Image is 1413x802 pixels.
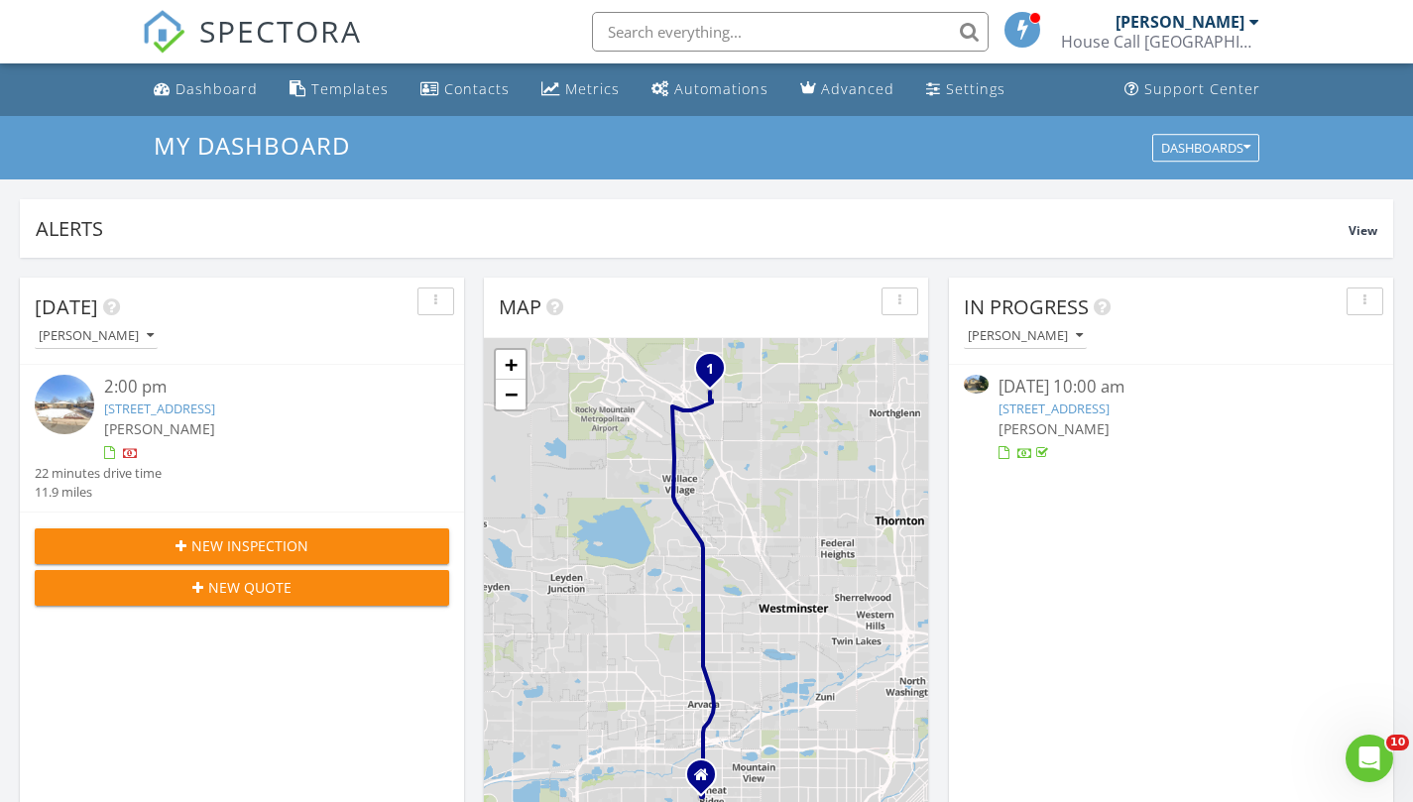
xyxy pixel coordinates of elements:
[1161,141,1250,155] div: Dashboards
[918,71,1013,108] a: Settings
[104,419,215,438] span: [PERSON_NAME]
[792,71,902,108] a: Advanced
[964,375,1378,463] a: [DATE] 10:00 am [STREET_ADDRESS] [PERSON_NAME]
[176,79,258,98] div: Dashboard
[1349,222,1377,239] span: View
[496,350,526,380] a: Zoom in
[964,293,1089,320] span: In Progress
[35,375,449,502] a: 2:00 pm [STREET_ADDRESS] [PERSON_NAME] 22 minutes drive time 11.9 miles
[674,79,768,98] div: Automations
[1144,79,1260,98] div: Support Center
[146,71,266,108] a: Dashboard
[533,71,628,108] a: Metrics
[644,71,776,108] a: Automations (Basic)
[35,483,162,502] div: 11.9 miles
[964,375,989,394] img: 9271061%2Freports%2F7a235696-b459-45f0-958a-972a7826a912%2Fcover_photos%2FEaejJEIsoC6rclk3d8hX%2F...
[1117,71,1268,108] a: Support Center
[199,10,362,52] span: SPECTORA
[104,375,415,400] div: 2:00 pm
[1152,134,1259,162] button: Dashboards
[35,375,94,434] img: streetview
[35,570,449,606] button: New Quote
[1346,735,1393,782] iframe: Intercom live chat
[592,12,989,52] input: Search everything...
[282,71,397,108] a: Templates
[1116,12,1244,32] div: [PERSON_NAME]
[35,293,98,320] span: [DATE]
[946,79,1005,98] div: Settings
[999,419,1110,438] span: [PERSON_NAME]
[35,464,162,483] div: 22 minutes drive time
[565,79,620,98] div: Metrics
[1061,32,1259,52] div: House Call Denver
[142,27,362,68] a: SPECTORA
[964,323,1087,350] button: [PERSON_NAME]
[1386,735,1409,750] span: 10
[412,71,518,108] a: Contacts
[499,293,541,320] span: Map
[968,329,1083,343] div: [PERSON_NAME]
[104,400,215,417] a: [STREET_ADDRESS]
[36,215,1349,242] div: Alerts
[154,129,350,162] span: My Dashboard
[999,375,1344,400] div: [DATE] 10:00 am
[39,329,154,343] div: [PERSON_NAME]
[821,79,894,98] div: Advanced
[444,79,510,98] div: Contacts
[142,10,185,54] img: The Best Home Inspection Software - Spectora
[35,528,449,564] button: New Inspection
[701,774,713,786] div: 7606 W 35th Ave, Whear Ridge CO 80033
[999,400,1110,417] a: [STREET_ADDRESS]
[35,323,158,350] button: [PERSON_NAME]
[191,535,308,556] span: New Inspection
[706,363,714,377] i: 1
[311,79,389,98] div: Templates
[208,577,292,598] span: New Quote
[710,368,722,380] div: 260 Flint Way, Broomfield, CO 80020
[496,380,526,409] a: Zoom out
